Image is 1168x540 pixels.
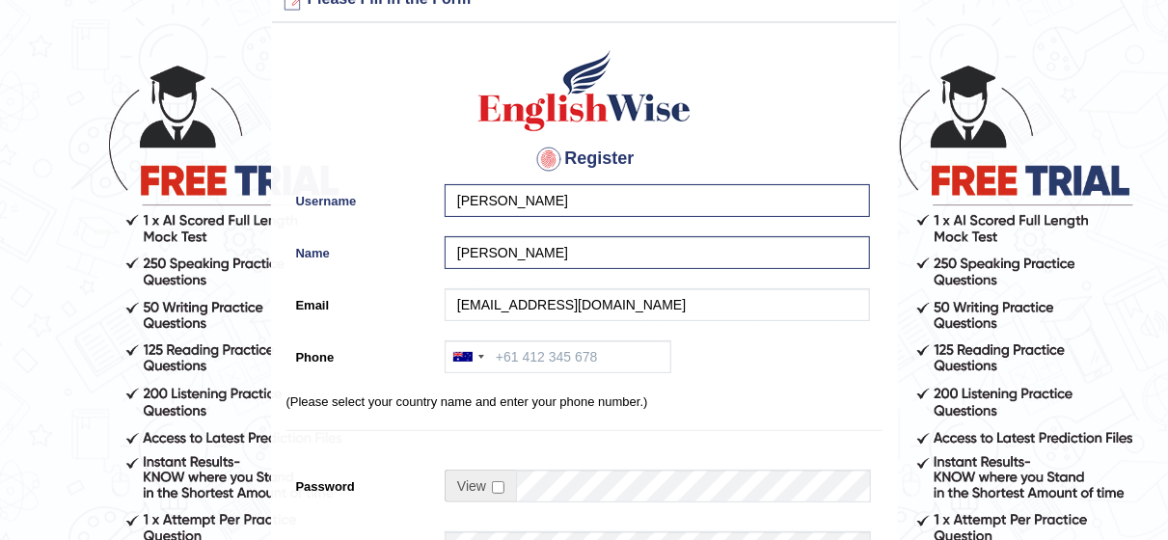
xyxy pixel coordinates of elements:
img: Logo of English Wise create a new account for intelligent practice with AI [475,47,694,134]
p: (Please select your country name and enter your phone number.) [286,392,883,411]
input: +61 412 345 678 [445,340,671,373]
label: Password [286,470,436,496]
label: Username [286,184,436,210]
label: Email [286,288,436,314]
div: Australia: +61 [446,341,490,372]
label: Phone [286,340,436,366]
h4: Register [286,144,883,175]
label: Name [286,236,436,262]
input: Show/Hide Password [492,481,504,494]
